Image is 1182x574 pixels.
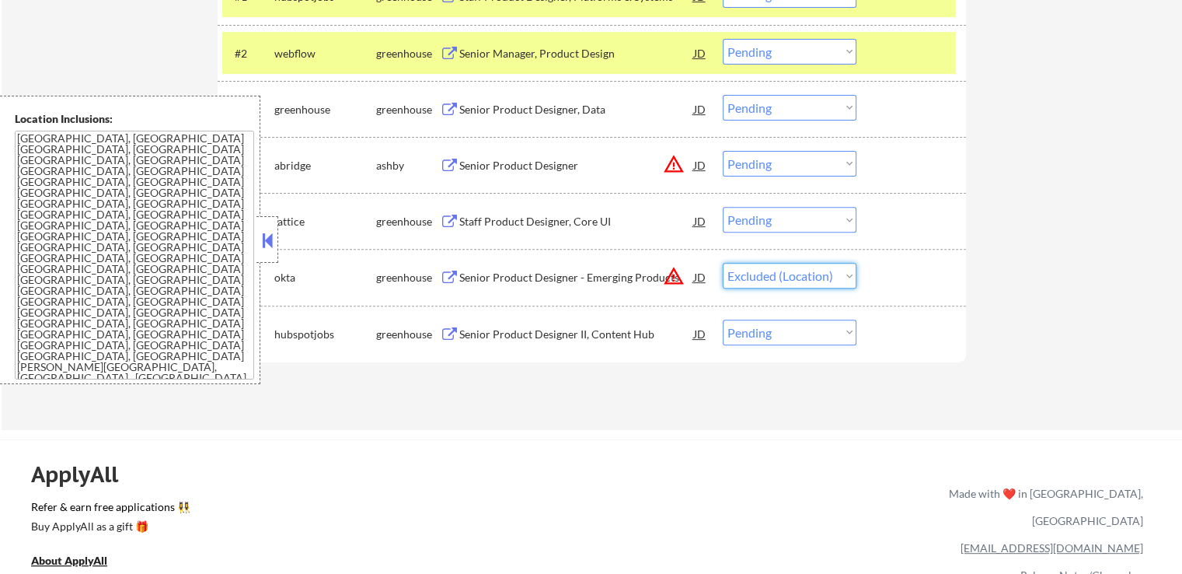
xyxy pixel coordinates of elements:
[692,39,708,67] div: JD
[376,214,440,229] div: greenhouse
[459,327,694,342] div: Senior Product Designer II, Content Hub
[31,552,129,572] a: About ApplyAll
[274,270,376,285] div: okta
[961,541,1143,555] a: [EMAIL_ADDRESS][DOMAIN_NAME]
[663,265,685,287] button: warning_amber
[274,214,376,229] div: lattice
[376,46,440,61] div: greenhouse
[663,153,685,175] button: warning_amber
[459,270,694,285] div: Senior Product Designer - Emerging Products
[459,158,694,173] div: Senior Product Designer
[459,214,694,229] div: Staff Product Designer, Core UI
[692,320,708,348] div: JD
[376,327,440,342] div: greenhouse
[31,518,187,537] a: Buy ApplyAll as a gift 🎁
[692,207,708,235] div: JD
[15,111,254,127] div: Location Inclusions:
[31,554,107,567] u: About ApplyAll
[376,158,440,173] div: ashby
[692,263,708,291] div: JD
[459,46,694,61] div: Senior Manager, Product Design
[31,521,187,532] div: Buy ApplyAll as a gift 🎁
[274,46,376,61] div: webflow
[692,95,708,123] div: JD
[459,102,694,117] div: Senior Product Designer, Data
[274,158,376,173] div: abridge
[235,46,262,61] div: #2
[692,151,708,179] div: JD
[943,480,1143,534] div: Made with ❤️ in [GEOGRAPHIC_DATA], [GEOGRAPHIC_DATA]
[376,270,440,285] div: greenhouse
[274,102,376,117] div: greenhouse
[31,502,624,518] a: Refer & earn free applications 👯‍♀️
[274,327,376,342] div: hubspotjobs
[376,102,440,117] div: greenhouse
[31,461,136,488] div: ApplyAll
